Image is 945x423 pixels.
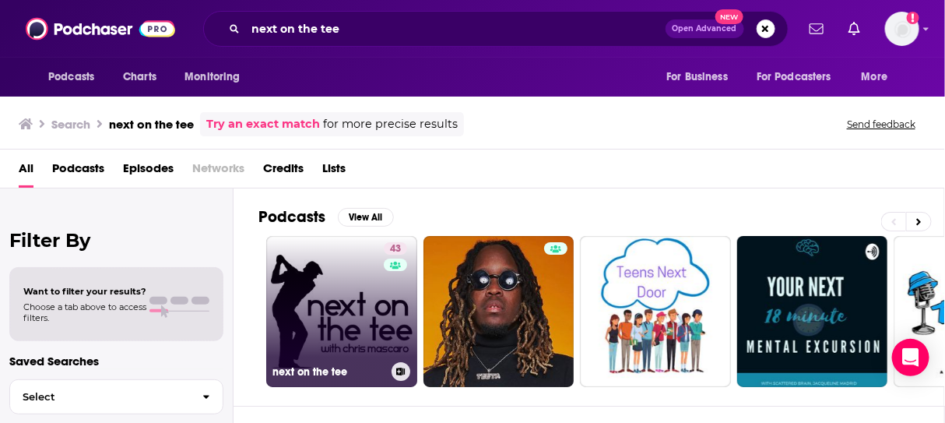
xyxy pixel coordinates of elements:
span: New [715,9,743,24]
span: Podcasts [48,66,94,88]
a: 43 [384,242,407,255]
a: All [19,156,33,188]
svg: Add a profile image [907,12,919,24]
span: for more precise results [323,115,458,133]
a: Try an exact match [206,115,320,133]
div: Search podcasts, credits, & more... [203,11,789,47]
span: Want to filter your results? [23,286,146,297]
a: Lists [322,156,346,188]
span: Logged in as rgertner [885,12,919,46]
button: open menu [851,62,908,92]
input: Search podcasts, credits, & more... [246,16,666,41]
div: Open Intercom Messenger [892,339,929,376]
h3: next on the tee [109,117,194,132]
button: open menu [655,62,747,92]
span: Monitoring [184,66,240,88]
button: open menu [174,62,260,92]
p: Saved Searches [9,354,223,368]
span: Open Advanced [673,25,737,33]
span: Choose a tab above to access filters. [23,301,146,323]
button: open menu [747,62,854,92]
span: For Podcasters [757,66,831,88]
span: More [862,66,888,88]
a: Podcasts [52,156,104,188]
button: Select [9,379,223,414]
span: Select [10,392,190,402]
h2: Filter By [9,229,223,252]
h3: Search [51,117,90,132]
h2: Podcasts [258,207,325,227]
span: 43 [390,241,401,257]
a: Credits [263,156,304,188]
h3: next on the tee [272,365,385,379]
a: 43next on the tee [266,236,417,387]
span: For Business [666,66,728,88]
a: Episodes [123,156,174,188]
a: Show notifications dropdown [803,16,830,42]
button: Send feedback [842,118,920,131]
button: open menu [37,62,114,92]
img: User Profile [885,12,919,46]
a: Charts [113,62,166,92]
span: Charts [123,66,156,88]
a: PodcastsView All [258,207,394,227]
button: Show profile menu [885,12,919,46]
button: Open AdvancedNew [666,19,744,38]
span: Networks [192,156,244,188]
a: Show notifications dropdown [842,16,866,42]
button: View All [338,208,394,227]
img: Podchaser - Follow, Share and Rate Podcasts [26,14,175,44]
